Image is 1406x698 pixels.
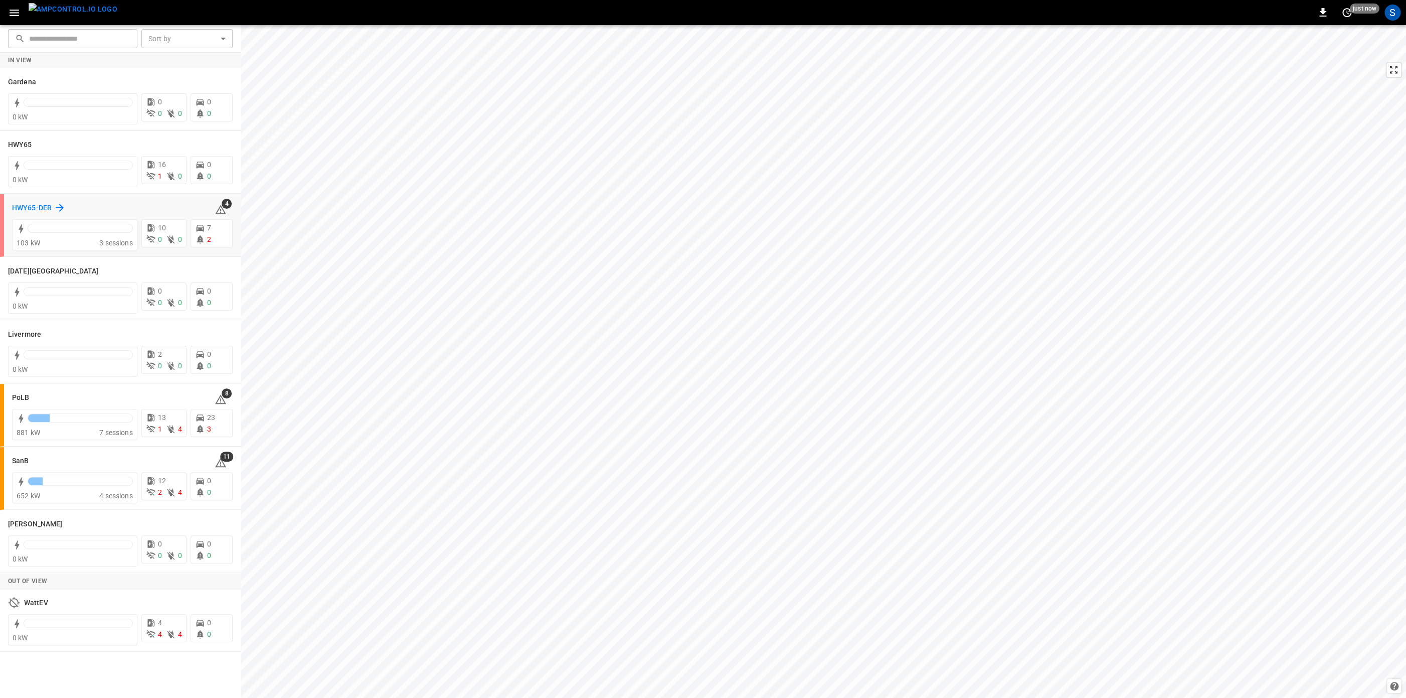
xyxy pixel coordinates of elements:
span: 16 [158,161,166,169]
span: 1 [158,425,162,433]
span: just now [1350,4,1379,14]
span: 0 [158,299,162,307]
span: 881 kW [17,429,40,437]
span: 3 sessions [99,239,133,247]
span: 0 [207,172,211,180]
span: 2 [207,235,211,243]
span: 0 [158,362,162,370]
button: set refresh interval [1339,5,1355,21]
span: 0 [158,551,162,560]
strong: In View [8,57,32,64]
span: 4 [178,488,182,496]
span: 0 kW [13,634,28,642]
span: 4 [222,199,232,209]
span: 0 [207,551,211,560]
span: 8 [222,388,232,398]
span: 0 [207,630,211,638]
span: 0 [178,109,182,117]
span: 0 kW [13,365,28,373]
span: 0 [207,362,211,370]
span: 1 [158,172,162,180]
span: 0 [207,299,211,307]
span: 4 [178,630,182,638]
span: 7 [207,224,211,232]
span: 0 [178,299,182,307]
span: 0 [207,540,211,548]
span: 0 [207,287,211,295]
h6: Vernon [8,519,62,530]
span: 103 kW [17,239,40,247]
span: 13 [158,413,166,422]
span: 0 [207,477,211,485]
span: 0 [207,98,211,106]
h6: Livermore [8,329,41,340]
span: 11 [220,452,233,462]
span: 4 [178,425,182,433]
h6: HWY65-DER [12,203,52,214]
span: 0 [178,172,182,180]
canvas: Map [241,25,1406,698]
strong: Out of View [8,578,47,585]
h6: Gardena [8,77,36,88]
h6: WattEV [24,598,48,609]
span: 0 [178,551,182,560]
h6: Karma Center [8,266,98,277]
h6: PoLB [12,392,29,403]
span: 2 [158,350,162,358]
span: 4 [158,630,162,638]
span: 652 kW [17,492,40,500]
span: 0 [207,350,211,358]
span: 2 [158,488,162,496]
span: 12 [158,477,166,485]
div: profile-icon [1384,5,1400,21]
span: 0 kW [13,176,28,184]
span: 23 [207,413,215,422]
h6: SanB [12,456,29,467]
span: 3 [207,425,211,433]
span: 0 [207,109,211,117]
span: 0 [207,619,211,627]
h6: HWY65 [8,139,32,151]
span: 0 [158,98,162,106]
span: 0 kW [13,113,28,121]
span: 0 [158,109,162,117]
span: 0 [158,287,162,295]
span: 0 [178,362,182,370]
span: 4 [158,619,162,627]
span: 7 sessions [99,429,133,437]
span: 0 [158,235,162,243]
span: 0 [207,161,211,169]
span: 0 [158,540,162,548]
span: 4 sessions [99,492,133,500]
span: 10 [158,224,166,232]
span: 0 [207,488,211,496]
img: ampcontrol.io logo [29,3,117,16]
span: 0 kW [13,302,28,310]
span: 0 [178,235,182,243]
span: 0 kW [13,555,28,563]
